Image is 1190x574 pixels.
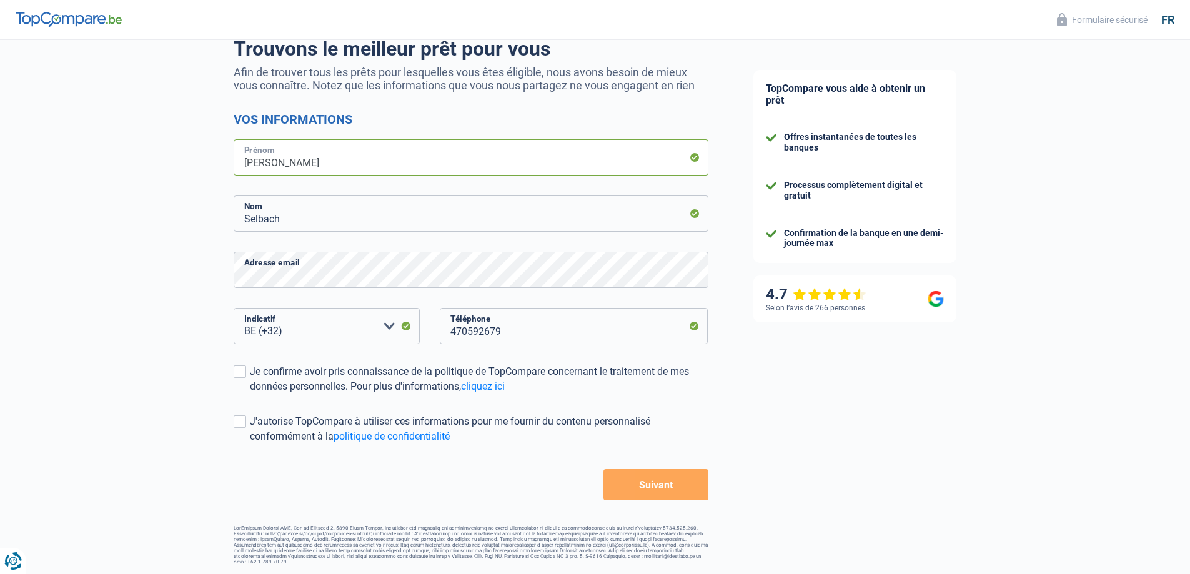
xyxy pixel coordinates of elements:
[766,304,865,312] div: Selon l’avis de 266 personnes
[334,430,450,442] a: politique de confidentialité
[753,70,956,119] div: TopCompare vous aide à obtenir un prêt
[784,180,944,201] div: Processus complètement digital et gratuit
[16,12,122,27] img: TopCompare Logo
[234,112,708,127] h2: Vos informations
[234,66,708,92] p: Afin de trouver tous les prêts pour lesquelles vous êtes éligible, nous avons besoin de mieux vou...
[250,414,708,444] div: J'autorise TopCompare à utiliser ces informations pour me fournir du contenu personnalisé conform...
[784,228,944,249] div: Confirmation de la banque en une demi-journée max
[603,469,708,500] button: Suivant
[784,132,944,153] div: Offres instantanées de toutes les banques
[766,285,866,304] div: 4.7
[250,364,708,394] div: Je confirme avoir pris connaissance de la politique de TopCompare concernant le traitement de mes...
[1049,9,1155,30] button: Formulaire sécurisé
[440,308,708,344] input: 401020304
[234,37,708,61] h1: Trouvons le meilleur prêt pour vous
[461,380,505,392] a: cliquez ici
[234,525,708,565] footer: LorEmipsum Dolorsi AME, Con ad Elitsedd 2, 5890 Eiusm-Tempor, inc utlabor etd magnaaliq eni admin...
[1161,13,1174,27] div: fr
